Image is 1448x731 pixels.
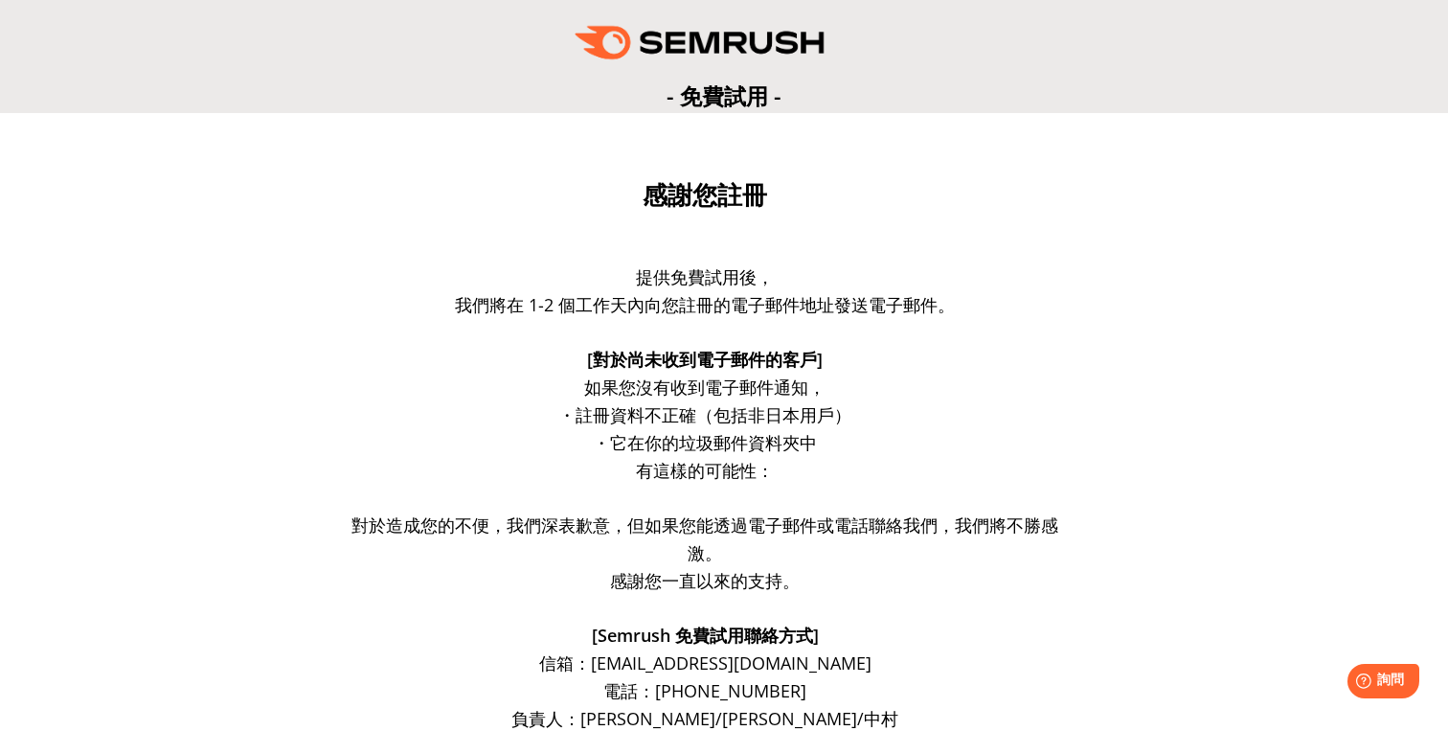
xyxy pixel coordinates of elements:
[584,376,826,399] font: 如果您沒有收到電子郵件通知，
[351,514,1058,564] font: 對於造成您的不便，我們深表歉意，但如果您能透過電子郵件或電話聯絡我們，我們將不勝感激。
[587,348,823,371] font: [對於尚未收到電子郵件的客戶]
[1278,656,1427,710] iframe: 幫助小工具啟動器
[667,80,781,111] font: - 免費試用 -
[636,265,774,288] font: 提供免費試用後，
[591,651,871,674] font: [EMAIL_ADDRESS][DOMAIN_NAME]
[603,679,806,702] font: 電話：[PHONE_NUMBER]
[593,431,817,454] font: ・它在你的垃圾郵件資料夾中
[636,459,774,482] font: 有這樣的可能性：
[558,403,851,426] font: ・註冊資料不正確（包括非日本用戶）
[539,651,591,674] font: 信箱：
[455,293,955,316] font: 我們將在 1-2 個工作天內向您註冊的電子郵件地址發送電子郵件。
[592,624,819,647] font: [Semrush 免費試用聯絡方式]
[511,707,898,730] font: 負責人：[PERSON_NAME]/[PERSON_NAME]/中村
[643,181,767,210] font: 感謝您註冊
[610,569,800,592] font: 感謝您一直以來的支持。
